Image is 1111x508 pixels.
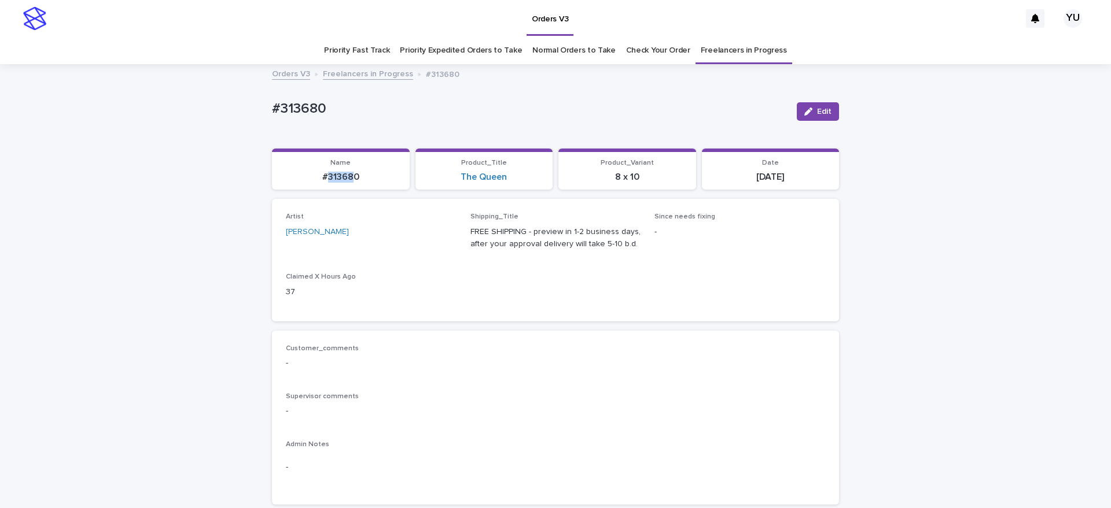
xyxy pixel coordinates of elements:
[532,37,616,64] a: Normal Orders to Take
[330,160,351,166] span: Name
[272,101,788,117] p: #313680
[626,37,690,64] a: Check Your Order
[797,102,839,121] button: Edit
[286,226,349,238] a: [PERSON_NAME]
[817,107,832,116] span: Edit
[286,213,304,220] span: Artist
[709,172,833,183] p: [DATE]
[286,286,457,298] p: 37
[654,213,715,220] span: Since needs fixing
[286,345,359,352] span: Customer_comments
[1064,9,1082,28] div: YU
[461,172,507,183] a: The Queen
[470,226,641,250] p: FREE SHIPPING - preview in 1-2 business days, after your approval delivery will take 5-10 b.d.
[286,441,329,448] span: Admin Notes
[286,393,359,400] span: Supervisor comments
[286,405,825,417] p: -
[654,226,825,238] p: -
[23,7,46,30] img: stacker-logo-s-only.png
[461,160,507,166] span: Product_Title
[286,461,825,473] p: -
[400,37,522,64] a: Priority Expedited Orders to Take
[272,66,310,80] a: Orders V3
[601,160,654,166] span: Product_Variant
[286,357,825,369] p: -
[323,66,413,80] a: Freelancers in Progress
[762,160,779,166] span: Date
[470,213,518,220] span: Shipping_Title
[324,37,389,64] a: Priority Fast Track
[286,273,356,280] span: Claimed X Hours Ago
[701,37,787,64] a: Freelancers in Progress
[565,172,689,183] p: 8 x 10
[426,67,459,80] p: #313680
[279,172,403,183] p: #313680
